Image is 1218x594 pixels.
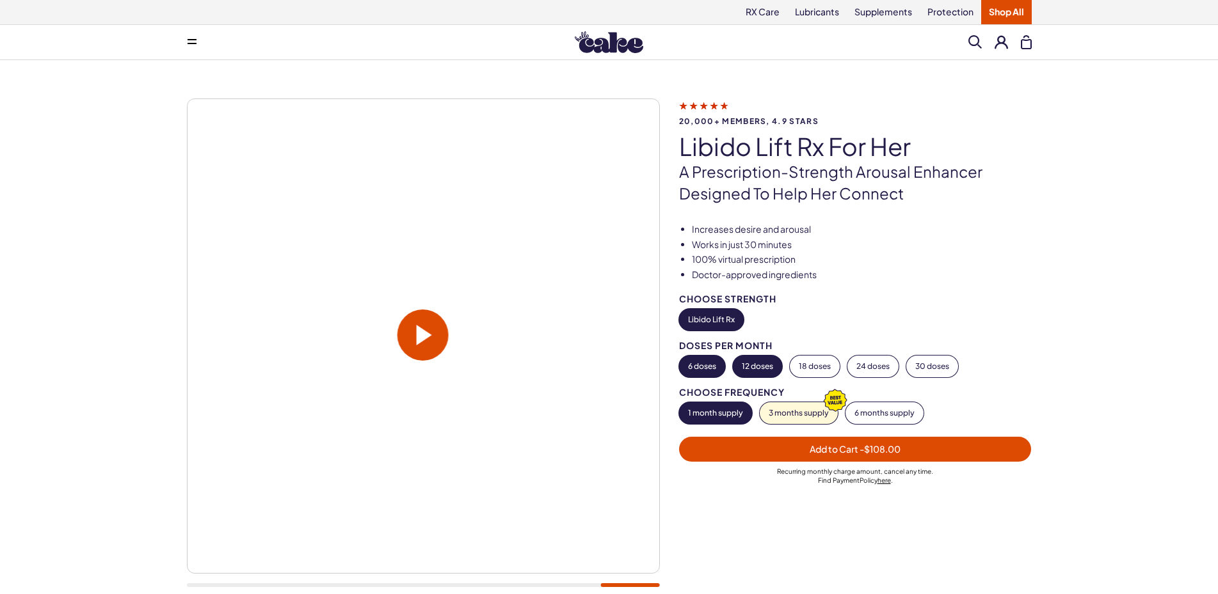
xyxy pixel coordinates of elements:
[679,294,1032,304] div: Choose Strength
[692,269,1032,281] li: Doctor-approved ingredients
[760,402,838,424] button: 3 months supply
[847,356,899,377] button: 24 doses
[810,443,901,455] span: Add to Cart
[692,223,1032,236] li: Increases desire and arousal
[818,476,860,484] span: Find Payment
[575,31,643,53] img: Hello Cake
[679,133,1032,160] h1: Libido Lift Rx For Her
[679,387,1032,397] div: Choose Frequency
[679,309,744,331] button: Libido Lift Rx
[790,356,840,377] button: 18 doses
[860,443,901,455] span: - $108.00
[679,437,1032,462] button: Add to Cart -$108.00
[679,341,1032,350] div: Doses per Month
[679,161,1032,204] p: A prescription-strength arousal enhancer designed to help her connect
[679,402,752,424] button: 1 month supply
[733,356,782,377] button: 12 doses
[679,117,1032,125] span: 20,000+ members, 4.9 stars
[692,238,1032,251] li: Works in just 30 minutes
[679,356,725,377] button: 6 doses
[845,402,924,424] button: 6 months supply
[692,253,1032,266] li: 100% virtual prescription
[679,467,1032,485] div: Recurring monthly charge amount , cancel any time. Policy .
[679,100,1032,125] a: 20,000+ members, 4.9 stars
[906,356,958,377] button: 30 doses
[877,476,891,484] a: here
